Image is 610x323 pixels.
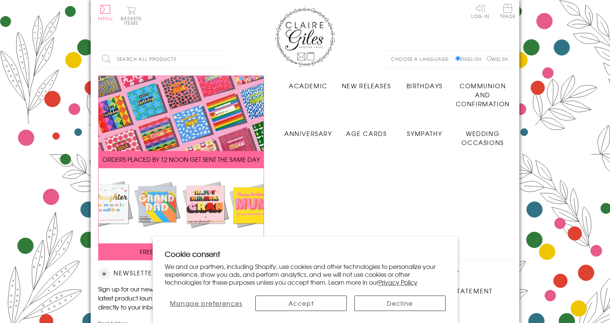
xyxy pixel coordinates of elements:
label: English [455,56,485,62]
a: Wedding Occasions [454,123,512,147]
a: New Releases [337,75,396,90]
a: Anniversary [279,123,337,138]
img: Claire Giles Greetings Cards [275,8,335,67]
button: Basket0 items [121,6,141,25]
p: Choose a language: [391,56,454,62]
span: New Releases [342,81,391,90]
h2: Cookie consent [165,249,446,259]
button: Decline [354,296,446,311]
input: English [455,56,460,61]
label: Welsh [487,56,508,62]
input: Welsh [487,56,492,61]
span: FREE P&P ON ALL UK ORDERS [140,247,223,256]
button: Accept [255,296,347,311]
a: Age Cards [337,123,396,138]
span: Trade [500,4,516,18]
h2: Newsletter [98,268,226,279]
a: Communion and Confirmation [454,75,512,108]
span: Manage preferences [170,299,243,308]
span: ORDERS PLACED BY 12 NOON GET SENT THE SAME DAY [102,155,260,164]
a: Trade [500,4,516,20]
a: Log In [471,4,489,18]
span: Sympathy [407,129,442,138]
span: Academic [289,81,328,90]
span: 0 items [124,15,141,26]
input: Search all products [98,51,230,68]
input: Search [222,51,230,68]
span: Communion and Confirmation [456,81,510,108]
span: Anniversary [284,129,332,138]
p: We and our partners, including Shopify, use cookies and other technologies to personalize your ex... [165,263,446,286]
span: Age Cards [346,129,387,138]
span: Menu [98,15,113,22]
a: Academic [279,75,337,90]
button: Menu [98,5,113,21]
a: Birthdays [396,75,454,90]
span: Birthdays [407,81,443,90]
button: Manage preferences [165,296,248,311]
p: Sign up for our newsletter to receive the latest product launches, news and offers directly to yo... [98,284,226,311]
a: Sympathy [396,123,454,138]
a: Privacy Policy [378,278,417,287]
span: Wedding Occasions [461,129,504,147]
